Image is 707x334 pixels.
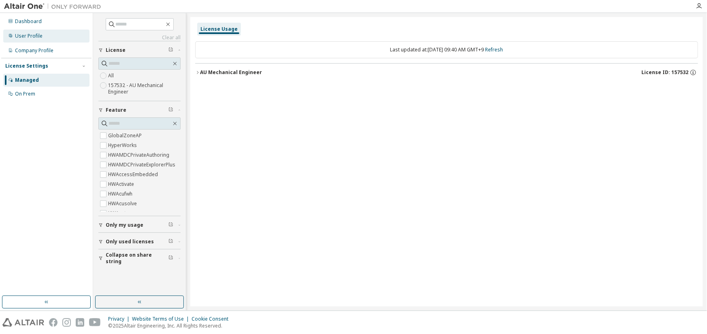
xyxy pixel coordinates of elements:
label: HWAcusolve [108,199,138,208]
label: HyperWorks [108,140,138,150]
span: Clear filter [168,222,173,228]
button: Feature [98,101,181,119]
button: AU Mechanical EngineerLicense ID: 157532 [195,64,698,81]
div: Company Profile [15,47,53,54]
label: HWAccessEmbedded [108,170,160,179]
a: Clear all [98,34,181,41]
img: facebook.svg [49,318,57,327]
img: altair_logo.svg [2,318,44,327]
img: linkedin.svg [76,318,84,327]
label: All [108,71,115,81]
button: Collapse on share string [98,249,181,267]
div: Last updated at: [DATE] 09:40 AM GMT+9 [195,41,698,58]
div: Dashboard [15,18,42,25]
span: Clear filter [168,107,173,113]
button: License [98,41,181,59]
label: HWAcufwh [108,189,134,199]
div: Privacy [108,316,132,322]
img: Altair One [4,2,105,11]
span: Clear filter [168,255,173,262]
label: GlobalZoneAP [108,131,143,140]
label: HWAMDCPrivateExplorerPlus [108,160,177,170]
label: HWAcutrace [108,208,138,218]
div: Website Terms of Use [132,316,192,322]
div: License Settings [5,63,48,69]
p: © 2025 Altair Engineering, Inc. All Rights Reserved. [108,322,233,329]
img: instagram.svg [62,318,71,327]
div: License Usage [200,26,238,32]
span: Only my usage [106,222,143,228]
div: Cookie Consent [192,316,233,322]
img: youtube.svg [89,318,101,327]
label: HWActivate [108,179,136,189]
div: User Profile [15,33,43,39]
span: Clear filter [168,238,173,245]
div: On Prem [15,91,35,97]
span: License [106,47,126,53]
span: Only used licenses [106,238,154,245]
a: Refresh [486,46,503,53]
span: License ID: 157532 [641,69,688,76]
label: 157532 - AU Mechanical Engineer [108,81,181,97]
button: Only my usage [98,216,181,234]
button: Only used licenses [98,233,181,251]
span: Clear filter [168,47,173,53]
label: HWAMDCPrivateAuthoring [108,150,171,160]
div: Managed [15,77,39,83]
span: Collapse on share string [106,252,168,265]
div: AU Mechanical Engineer [200,69,262,76]
span: Feature [106,107,126,113]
